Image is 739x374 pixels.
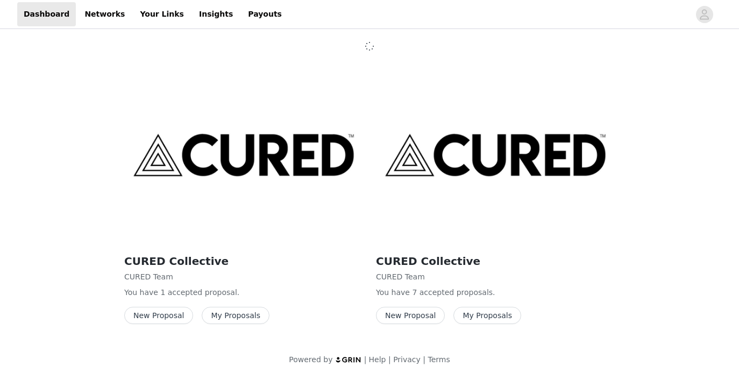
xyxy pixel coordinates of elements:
a: Networks [78,2,131,26]
a: Payouts [241,2,288,26]
img: logo [335,356,362,363]
a: Terms [428,355,450,364]
img: CURED Nutrition - Shopify [124,66,363,244]
button: New Proposal [376,307,445,324]
span: | [388,355,391,364]
span: | [423,355,425,364]
a: Dashboard [17,2,76,26]
h2: CURED Collective [376,253,615,269]
img: CURED Nutrition - WooCommerce [376,66,615,244]
h2: CURED Collective [124,253,363,269]
p: CURED Team [124,271,363,283]
a: Insights [193,2,239,26]
span: s [489,288,493,297]
p: You have 7 accepted proposal . [376,287,615,298]
div: avatar [699,6,709,23]
a: Your Links [133,2,190,26]
p: CURED Team [376,271,615,283]
a: Help [369,355,386,364]
button: My Proposals [453,307,521,324]
button: New Proposal [124,307,193,324]
span: Powered by [289,355,332,364]
p: You have 1 accepted proposal . [124,287,363,298]
button: My Proposals [202,307,269,324]
a: Privacy [393,355,421,364]
span: | [364,355,367,364]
